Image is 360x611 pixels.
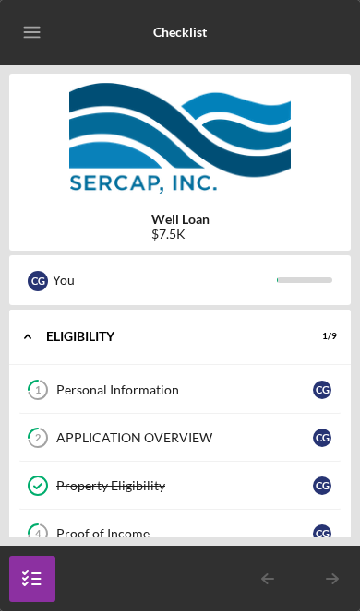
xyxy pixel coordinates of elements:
[35,384,41,396] tspan: 1
[56,478,313,493] div: Property Eligibility
[304,331,337,342] div: 1 / 9
[313,476,331,495] div: C G
[56,382,313,397] div: Personal Information
[9,83,351,194] img: Product logo
[56,430,313,445] div: APPLICATION OVERVIEW
[53,264,277,296] div: You
[313,381,331,399] div: C G
[35,432,41,444] tspan: 2
[46,331,291,342] div: Eligibility
[56,526,313,541] div: Proof of Income
[151,227,210,241] div: $7.5K
[35,528,42,540] tspan: 4
[18,366,342,414] a: 1Personal InformationCG
[18,414,342,462] a: 2APPLICATION OVERVIEWCG
[313,524,331,543] div: C G
[313,429,331,447] div: C G
[18,510,342,558] a: 4Proof of IncomeCG
[18,462,342,510] a: Property EligibilityCG
[151,212,210,227] b: Well Loan
[28,271,48,291] div: C G
[153,25,207,40] b: Checklist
